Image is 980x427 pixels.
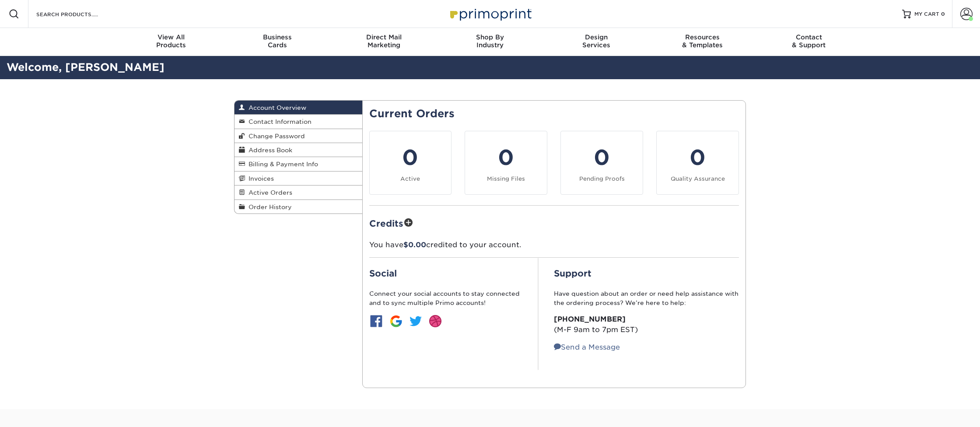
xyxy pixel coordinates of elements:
div: 0 [375,142,446,173]
a: Order History [234,200,362,213]
div: 0 [662,142,733,173]
span: Resources [649,33,756,41]
input: SEARCH PRODUCTS..... [35,9,121,19]
span: Business [224,33,331,41]
span: View All [118,33,224,41]
span: MY CART [914,10,939,18]
div: & Templates [649,33,756,49]
span: $0.00 [403,241,426,249]
a: View AllProducts [118,28,224,56]
span: 0 [941,11,945,17]
div: Cards [224,33,331,49]
div: Industry [437,33,543,49]
a: Account Overview [234,101,362,115]
a: Contact& Support [756,28,862,56]
p: You have credited to your account. [369,240,739,250]
a: Shop ByIndustry [437,28,543,56]
h2: Credits [369,216,739,230]
strong: [PHONE_NUMBER] [554,315,626,323]
a: BusinessCards [224,28,331,56]
a: 0 Missing Files [465,131,547,195]
a: Send a Message [554,343,620,351]
img: btn-google.jpg [389,314,403,328]
img: btn-facebook.jpg [369,314,383,328]
span: Invoices [245,175,274,182]
span: Account Overview [245,104,306,111]
img: btn-twitter.jpg [409,314,423,328]
a: DesignServices [543,28,649,56]
a: 0 Active [369,131,452,195]
span: Shop By [437,33,543,41]
small: Missing Files [487,175,525,182]
span: Change Password [245,133,305,140]
a: Billing & Payment Info [234,157,362,171]
div: Products [118,33,224,49]
span: Order History [245,203,292,210]
a: 0 Quality Assurance [656,131,739,195]
a: Resources& Templates [649,28,756,56]
div: 0 [566,142,637,173]
a: Direct MailMarketing [331,28,437,56]
h2: Social [369,268,522,279]
span: Direct Mail [331,33,437,41]
a: Address Book [234,143,362,157]
h2: Current Orders [369,108,739,120]
small: Pending Proofs [579,175,625,182]
a: Change Password [234,129,362,143]
p: Connect your social accounts to stay connected and to sync multiple Primo accounts! [369,289,522,307]
a: 0 Pending Proofs [560,131,643,195]
div: & Support [756,33,862,49]
div: 0 [470,142,542,173]
img: btn-dribbble.jpg [428,314,442,328]
small: Active [400,175,420,182]
small: Quality Assurance [671,175,725,182]
a: Invoices [234,171,362,185]
span: Billing & Payment Info [245,161,318,168]
a: Active Orders [234,185,362,199]
h2: Support [554,268,739,279]
div: Services [543,33,649,49]
p: (M-F 9am to 7pm EST) [554,314,739,335]
img: Primoprint [446,4,534,23]
span: Contact [756,33,862,41]
div: Marketing [331,33,437,49]
span: Design [543,33,649,41]
span: Address Book [245,147,292,154]
a: Contact Information [234,115,362,129]
span: Active Orders [245,189,292,196]
span: Contact Information [245,118,311,125]
p: Have question about an order or need help assistance with the ordering process? We’re here to help: [554,289,739,307]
